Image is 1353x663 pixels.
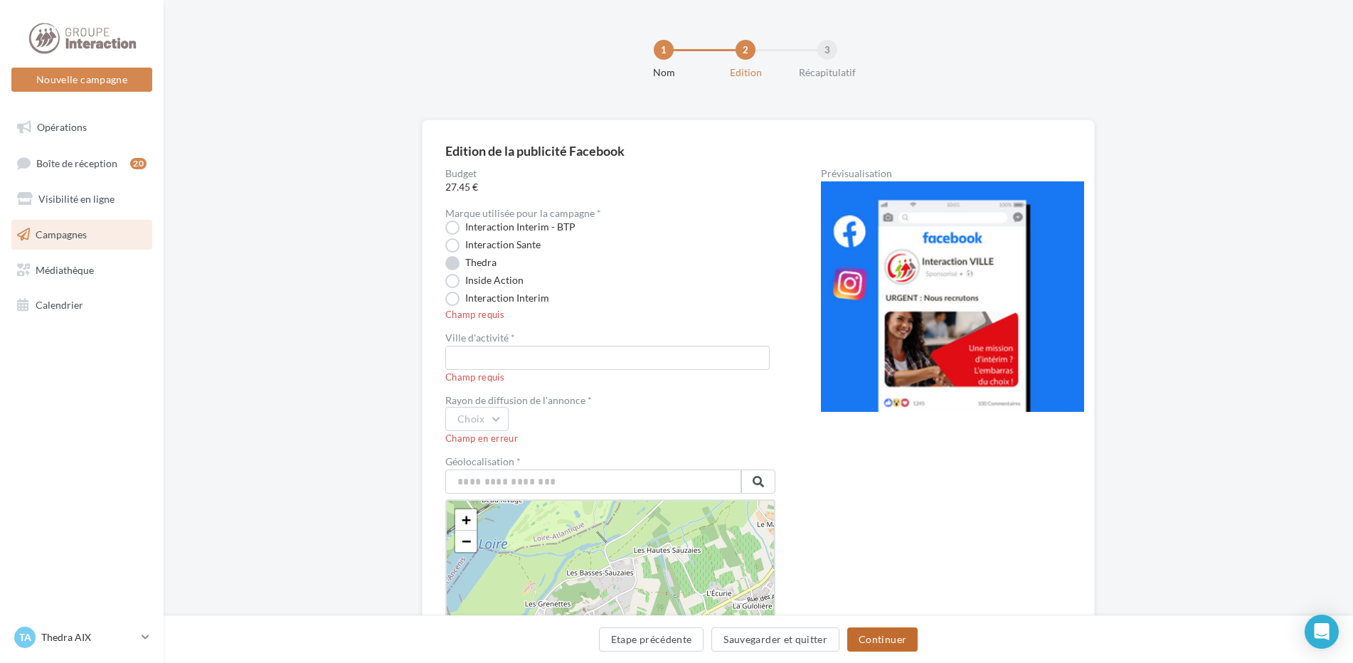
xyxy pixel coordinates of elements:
span: TA [19,630,31,645]
div: Edition de la publicité Facebook [445,144,625,157]
button: Choix [445,407,509,431]
span: Médiathèque [36,263,94,275]
a: Zoom in [455,509,477,531]
label: Budget [445,169,775,179]
p: Thedra AIX [41,630,136,645]
a: Calendrier [9,290,155,320]
a: Boîte de réception20 [9,148,155,179]
label: Interaction Interim [445,292,549,306]
span: + [462,511,471,529]
div: 20 [130,158,147,169]
div: Prévisualisation [821,169,1071,179]
div: 2 [736,40,755,60]
label: Marque utilisée pour la campagne * [445,208,601,218]
div: Champ requis [445,309,775,322]
label: Ville d'activité * [445,333,764,343]
a: TA Thedra AIX [11,624,152,651]
div: Nom [618,65,709,80]
span: Opérations [37,121,87,133]
button: Etape précédente [599,627,704,652]
span: 27.45 € [445,180,775,194]
span: Campagnes [36,228,87,240]
span: Calendrier [36,299,83,311]
div: Edition [700,65,791,80]
label: Inside Action [445,274,524,288]
button: Continuer [847,627,918,652]
img: operation-preview [821,181,1084,412]
button: Sauvegarder et quitter [711,627,839,652]
div: Champ requis [445,371,775,384]
div: Récapitulatif [782,65,873,80]
div: Champ en erreur [445,433,775,445]
label: Géolocalisation * [445,457,775,467]
label: Interaction Interim - BTP [445,221,575,235]
label: Interaction Sante [445,238,541,253]
a: Visibilité en ligne [9,184,155,214]
button: Nouvelle campagne [11,68,152,92]
div: Rayon de diffusion de l'annonce * [445,396,775,405]
div: Open Intercom Messenger [1305,615,1339,649]
span: Visibilité en ligne [38,193,115,205]
a: Médiathèque [9,255,155,285]
div: 3 [817,40,837,60]
a: Opérations [9,112,155,142]
span: Boîte de réception [36,157,117,169]
div: 1 [654,40,674,60]
a: Campagnes [9,220,155,250]
a: Zoom out [455,531,477,552]
span: − [462,532,471,550]
label: Thedra [445,256,497,270]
